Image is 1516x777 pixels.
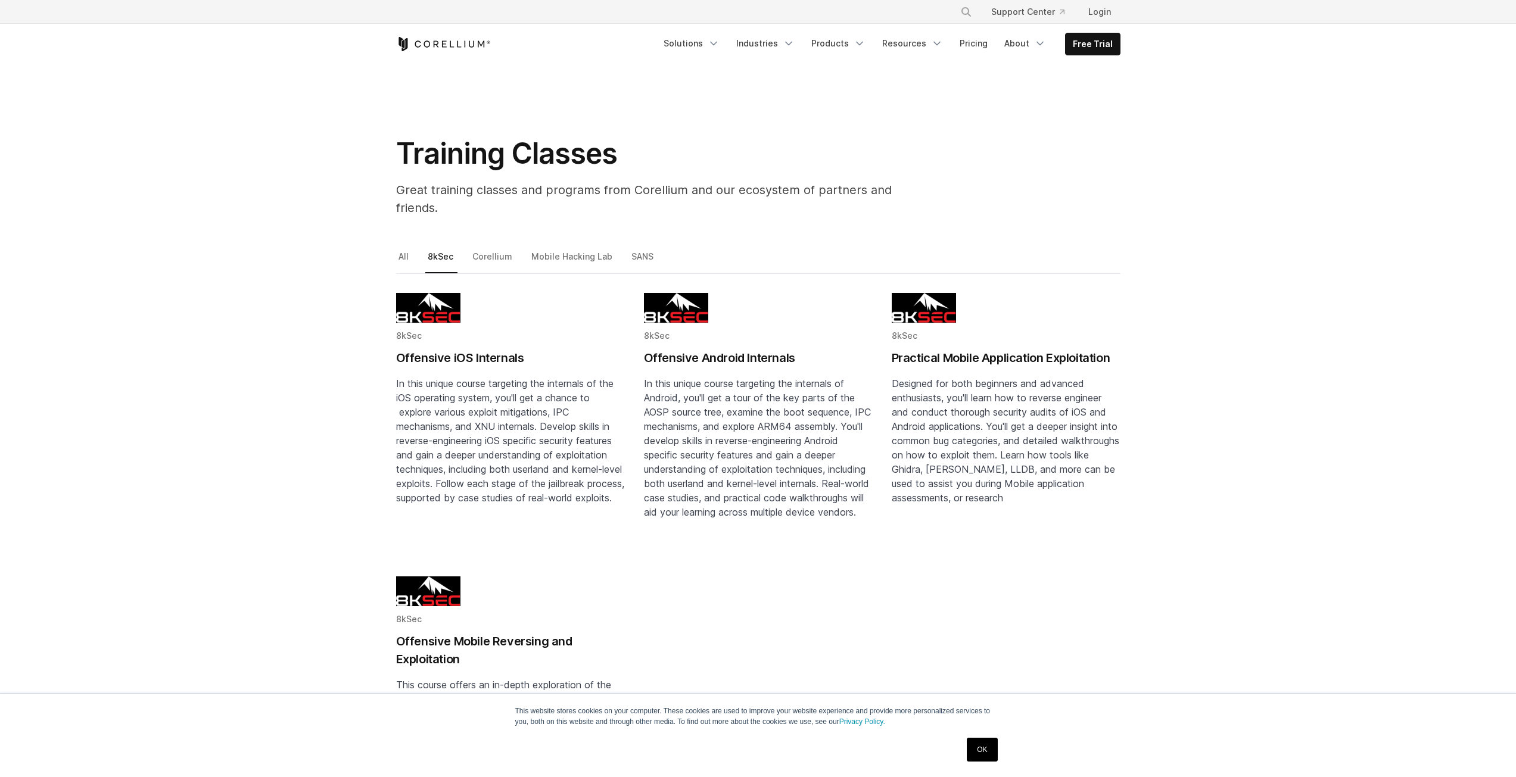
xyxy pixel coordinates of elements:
span: 8kSec [892,330,917,341]
img: 8KSEC logo [396,576,460,606]
a: Pricing [952,33,995,54]
a: Corellium Home [396,37,491,51]
a: Support Center [982,1,1074,23]
a: Corellium [470,249,516,274]
span: 8kSec [396,614,422,624]
p: Great training classes and programs from Corellium and our ecosystem of partners and friends. [396,181,932,217]
img: 8KSEC logo [644,293,708,323]
img: 8KSEC logo [396,293,460,323]
h1: Training Classes [396,136,932,171]
h2: Offensive Android Internals [644,349,873,367]
a: Blog post summary: Offensive iOS Internals [396,293,625,557]
div: Navigation Menu [946,1,1120,23]
a: Products [804,33,873,54]
a: SANS [629,249,658,274]
button: Search [955,1,977,23]
img: 8KSEC logo [892,293,956,323]
a: OK [967,738,997,762]
a: Mobile Hacking Lab [529,249,617,274]
h2: Practical Mobile Application Exploitation [892,349,1120,367]
span: 8kSec [644,330,670,341]
a: Resources [875,33,950,54]
span: Designed for both beginners and advanced enthusiasts, you'll learn how to reverse engineer and co... [892,377,1119,504]
a: Industries [729,33,802,54]
a: All [396,249,413,274]
a: Privacy Policy. [839,717,885,726]
a: 8kSec [425,249,457,274]
span: In this unique course targeting the internals of the iOS operating system, you'll get a chance to... [396,377,624,504]
a: Blog post summary: Practical Mobile Application Exploitation [892,293,1120,557]
a: Solutions [656,33,727,54]
a: About [997,33,1053,54]
a: Free Trial [1066,33,1120,55]
h2: Offensive Mobile Reversing and Exploitation [396,632,625,668]
span: In this unique course targeting the internals of Android, you'll get a tour of the key parts of t... [644,377,871,518]
p: This website stores cookies on your computer. These cookies are used to improve your website expe... [515,706,1001,727]
a: Login [1079,1,1120,23]
div: Navigation Menu [656,33,1120,55]
span: 8kSec [396,330,422,341]
a: Blog post summary: Offensive Android Internals [644,293,873,557]
h2: Offensive iOS Internals [396,349,625,367]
